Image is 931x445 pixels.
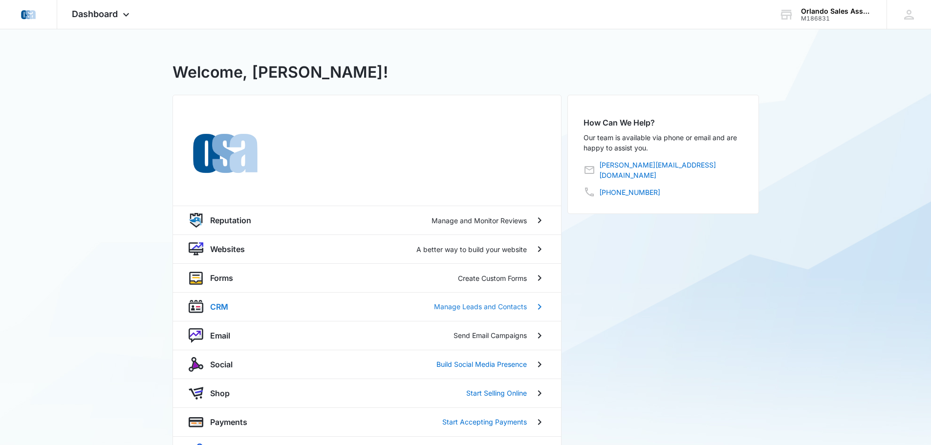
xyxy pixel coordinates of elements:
[599,160,743,180] a: [PERSON_NAME][EMAIL_ADDRESS][DOMAIN_NAME]
[210,243,245,255] p: Websites
[436,359,527,369] p: Build Social Media Presence
[801,15,872,22] div: account id
[584,117,743,128] h2: How Can We Help?
[189,117,262,190] img: Orlando Sales Associates Inc.
[442,417,527,427] p: Start Accepting Payments
[210,272,233,284] p: Forms
[210,330,230,341] p: Email
[454,330,527,340] p: Send Email Campaigns
[434,301,527,312] p: Manage Leads and Contacts
[189,299,203,314] img: crm
[210,214,251,226] p: Reputation
[432,215,527,226] p: Manage and Monitor Reviews
[210,387,230,399] p: Shop
[173,61,388,84] h1: Welcome, [PERSON_NAME]!
[173,407,561,436] a: paymentsPaymentsStart Accepting Payments
[173,263,561,292] a: formsFormsCreate Custom Forms
[210,359,233,370] p: Social
[189,415,203,429] img: payments
[584,132,743,153] p: Our team is available via phone or email and are happy to assist you.
[458,273,527,283] p: Create Custom Forms
[173,321,561,350] a: nurtureEmailSend Email Campaigns
[189,357,203,372] img: social
[466,388,527,398] p: Start Selling Online
[416,244,527,254] p: A better way to build your website
[173,379,561,407] a: shopAppShopStart Selling Online
[801,7,872,15] div: account name
[72,9,118,19] span: Dashboard
[189,386,203,401] img: shopApp
[173,234,561,263] a: websiteWebsitesA better way to build your website
[599,187,660,197] a: [PHONE_NUMBER]
[189,271,203,285] img: forms
[189,328,203,343] img: nurture
[189,213,203,228] img: reputation
[173,350,561,379] a: socialSocialBuild Social Media Presence
[20,6,37,23] img: Orlando Sales Associates Inc.
[173,206,561,234] a: reputationReputationManage and Monitor Reviews
[210,416,247,428] p: Payments
[173,292,561,321] a: crmCRMManage Leads and Contacts
[210,301,228,313] p: CRM
[189,242,203,256] img: website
